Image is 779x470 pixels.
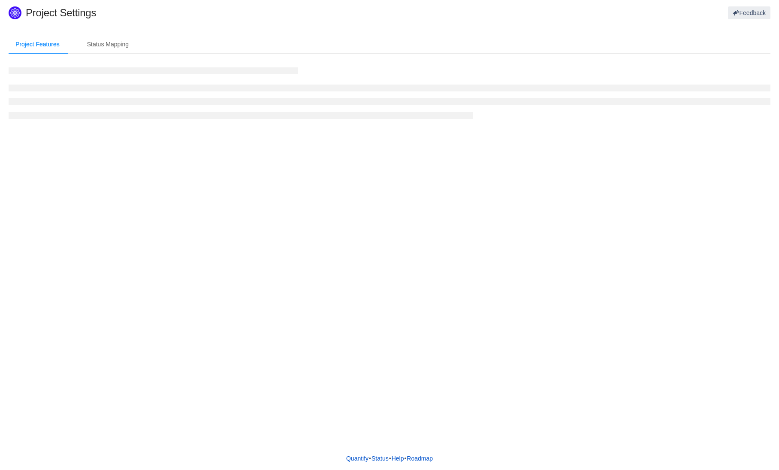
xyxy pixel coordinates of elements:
span: • [404,455,406,462]
h1: Project Settings [26,6,466,19]
a: Help [391,452,405,465]
a: Roadmap [406,452,433,465]
span: • [369,455,371,462]
div: Project Features [9,35,66,54]
button: Feedback [728,6,770,19]
div: Status Mapping [80,35,136,54]
a: Status [371,452,389,465]
span: • [389,455,391,462]
a: Quantify [346,452,369,465]
img: Quantify [9,6,21,19]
